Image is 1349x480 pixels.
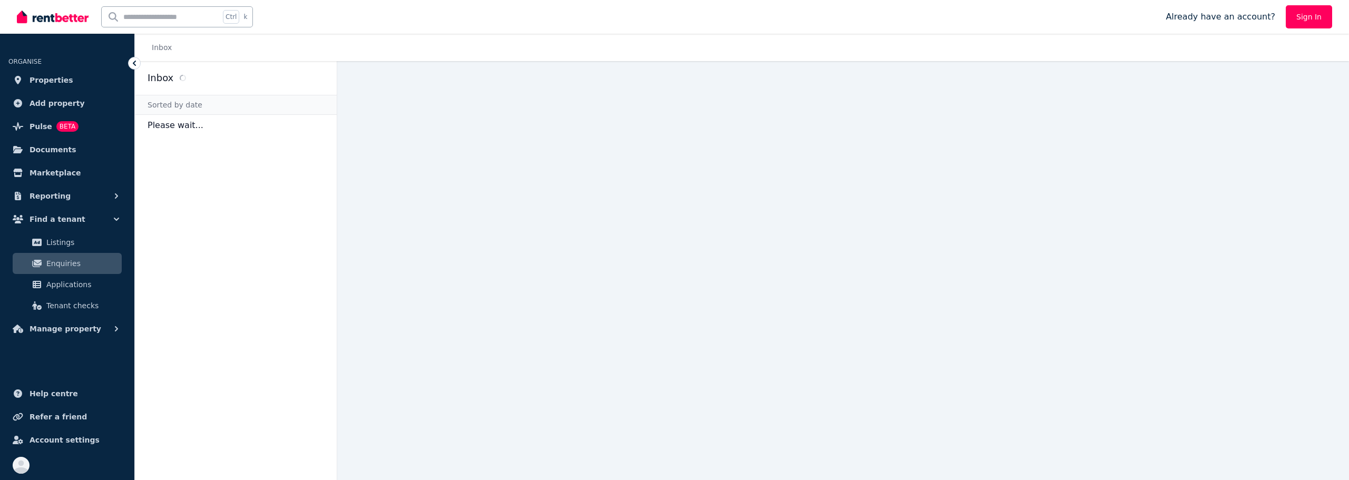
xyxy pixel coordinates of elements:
p: Please wait... [135,115,337,136]
span: Properties [30,74,73,86]
a: Refer a friend [8,406,126,427]
div: Sorted by date [135,95,337,115]
a: Tenant checks [13,295,122,316]
span: Documents [30,143,76,156]
span: Reporting [30,190,71,202]
span: Pulse [30,120,52,133]
a: Marketplace [8,162,126,183]
h2: Inbox [148,71,173,85]
a: Properties [8,70,126,91]
a: Documents [8,139,126,160]
a: Applications [13,274,122,295]
a: Add property [8,93,126,114]
a: Help centre [8,383,126,404]
a: PulseBETA [8,116,126,137]
span: Find a tenant [30,213,85,226]
button: Find a tenant [8,209,126,230]
button: Reporting [8,185,126,207]
span: Ctrl [223,10,239,24]
span: Refer a friend [30,410,87,423]
a: Inbox [152,43,172,52]
a: Enquiries [13,253,122,274]
span: Listings [46,236,118,249]
span: Tenant checks [46,299,118,312]
span: k [243,13,247,21]
nav: Breadcrumb [135,34,184,61]
span: Help centre [30,387,78,400]
span: Manage property [30,322,101,335]
span: Add property [30,97,85,110]
span: Marketplace [30,166,81,179]
span: Already have an account? [1166,11,1275,23]
span: BETA [56,121,79,132]
a: Account settings [8,429,126,450]
img: RentBetter [17,9,89,25]
span: Applications [46,278,118,291]
a: Sign In [1286,5,1332,28]
span: Enquiries [46,257,118,270]
span: ORGANISE [8,58,42,65]
a: Listings [13,232,122,253]
span: Account settings [30,434,100,446]
button: Manage property [8,318,126,339]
